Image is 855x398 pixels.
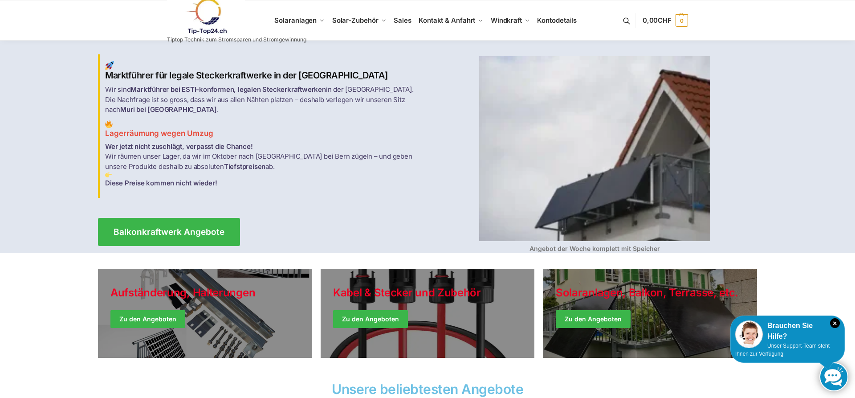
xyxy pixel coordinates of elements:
a: Balkonkraftwerk Angebote [98,218,240,246]
a: Sales [390,0,415,41]
strong: Wer jetzt nicht zuschlägt, verpasst die Chance! [105,142,253,151]
a: Kontakt & Anfahrt [415,0,487,41]
p: Wir sind in der [GEOGRAPHIC_DATA]. Die Nachfrage ist so gross, dass wir aus allen Nähten platzen ... [105,85,422,115]
strong: Diese Preise kommen nicht wieder! [105,179,217,187]
span: Unser Support-Team steht Ihnen zur Verfügung [735,343,830,357]
img: Balkon-Terrassen-Kraftwerke 1 [105,61,114,70]
a: Holiday Style [321,269,534,358]
img: Balkon-Terrassen-Kraftwerke 4 [479,56,710,241]
span: Balkonkraftwerk Angebote [114,228,224,236]
span: 0,00 [643,16,672,25]
span: Solar-Zubehör [332,16,379,25]
a: 0,00CHF 0 [643,7,688,34]
h2: Marktführer für legale Steckerkraftwerke in der [GEOGRAPHIC_DATA] [105,61,422,81]
a: Holiday Style [98,269,312,358]
p: Wir räumen unser Lager, da wir im Oktober nach [GEOGRAPHIC_DATA] bei Bern zügeln – und geben unse... [105,142,422,189]
i: Schließen [830,318,840,328]
span: 0 [676,14,688,27]
img: Balkon-Terrassen-Kraftwerke 2 [105,120,113,128]
span: Kontakt & Anfahrt [419,16,475,25]
a: Windkraft [487,0,534,41]
img: Balkon-Terrassen-Kraftwerke 3 [105,172,112,178]
a: Kontodetails [533,0,580,41]
img: Customer service [735,320,763,348]
span: Sales [394,16,411,25]
span: Windkraft [491,16,522,25]
strong: Marktführer bei ESTI-konformen, legalen Steckerkraftwerken [130,85,326,94]
p: Tiptop Technik zum Stromsparen und Stromgewinnung [167,37,306,42]
a: Solar-Zubehör [329,0,390,41]
a: Winter Jackets [543,269,757,358]
span: Kontodetails [537,16,577,25]
strong: Angebot der Woche komplett mit Speicher [529,245,660,252]
h3: Lagerräumung wegen Umzug [105,120,422,139]
span: CHF [658,16,672,25]
div: Brauchen Sie Hilfe? [735,320,840,342]
h2: Unsere beliebtesten Angebote [98,382,757,396]
strong: Muri bei [GEOGRAPHIC_DATA] [120,105,217,114]
strong: Tiefstpreisen [224,162,265,171]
